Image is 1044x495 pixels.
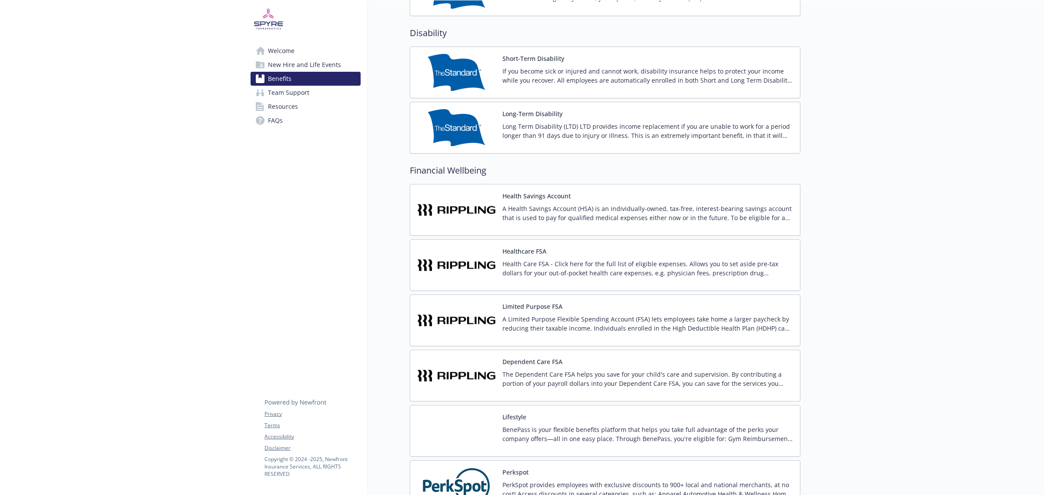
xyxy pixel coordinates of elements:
img: Standard Insurance Company carrier logo [417,109,495,146]
img: Rippling carrier logo [417,357,495,394]
a: Disclaimer [264,444,360,452]
a: Benefits [251,72,361,86]
p: A Health Savings Account (HSA) is an individually-owned, tax-free, interest-bearing savings accou... [502,204,793,222]
button: Health Savings Account [502,191,571,201]
button: Dependent Care FSA [502,357,562,366]
span: Welcome [268,44,294,58]
button: Limited Purpose FSA [502,302,562,311]
p: If you become sick or injured and cannot work, disability insurance helps to protect your income ... [502,67,793,85]
span: Team Support [268,86,309,100]
p: Health Care FSA - Click here for the full list of eligible expenses. Allows you to set aside pre-... [502,259,793,278]
a: Welcome [251,44,361,58]
p: Copyright © 2024 - 2025 , Newfront Insurance Services, ALL RIGHTS RESERVED [264,455,360,478]
a: Terms [264,421,360,429]
p: A Limited Purpose Flexible Spending Account (FSA) lets employees take home a larger paycheck by r... [502,314,793,333]
p: The Dependent Care FSA helps you save for your child's care and supervision. By contributing a po... [502,370,793,388]
span: FAQs [268,114,283,127]
button: Short-Term Disability [502,54,564,63]
img: Rippling carrier logo [417,247,495,284]
a: Privacy [264,410,360,418]
span: New Hire and Life Events [268,58,341,72]
img: BenePass, Inc. carrier logo [417,412,495,449]
a: Accessibility [264,433,360,441]
h2: Financial Wellbeing [410,164,800,177]
img: Standard Insurance Company carrier logo [417,54,495,91]
img: Rippling carrier logo [417,302,495,339]
p: Long Term Disability (LTD) LTD provides income replacement if you are unable to work for a period... [502,122,793,140]
a: Team Support [251,86,361,100]
a: Resources [251,100,361,114]
button: Healthcare FSA [502,247,546,256]
img: Rippling carrier logo [417,191,495,228]
a: New Hire and Life Events [251,58,361,72]
a: FAQs [251,114,361,127]
p: BenePass is your flexible benefits platform that helps you take full advantage of the perks your ... [502,425,793,443]
span: Resources [268,100,298,114]
h2: Disability [410,27,800,40]
button: Lifestyle [502,412,526,421]
span: Benefits [268,72,291,86]
button: Long-Term Disability [502,109,562,118]
button: Perkspot [502,468,529,477]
